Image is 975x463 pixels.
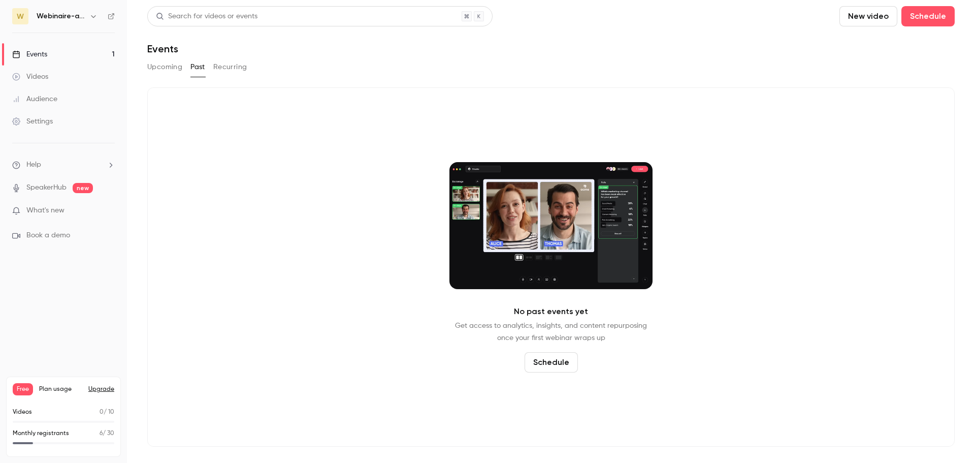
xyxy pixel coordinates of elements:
div: Videos [12,72,48,82]
div: Audience [12,94,57,104]
span: 0 [100,409,104,415]
span: Free [13,383,33,395]
button: Upgrade [88,385,114,393]
button: Recurring [213,59,247,75]
button: Schedule [525,352,578,373]
span: new [73,183,93,193]
p: No past events yet [514,305,588,318]
h1: Events [147,43,178,55]
iframe: Noticeable Trigger [103,206,115,215]
div: Search for videos or events [156,11,257,22]
p: Get access to analytics, insights, and content repurposing once your first webinar wraps up [455,320,647,344]
p: / 30 [100,429,114,438]
span: Book a demo [26,230,70,241]
h6: Webinaire-avocats [37,11,85,21]
button: Upcoming [147,59,182,75]
div: Events [12,49,47,59]
span: W [17,11,24,22]
button: Past [190,59,205,75]
li: help-dropdown-opener [12,160,115,170]
p: Videos [13,408,32,417]
button: New video [839,6,897,26]
div: Settings [12,116,53,127]
span: What's new [26,205,64,216]
span: 6 [100,430,103,437]
a: SpeakerHub [26,182,67,193]
p: Monthly registrants [13,429,69,438]
span: Help [26,160,41,170]
p: / 10 [100,408,114,417]
button: Schedule [901,6,955,26]
span: Plan usage [39,385,82,393]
